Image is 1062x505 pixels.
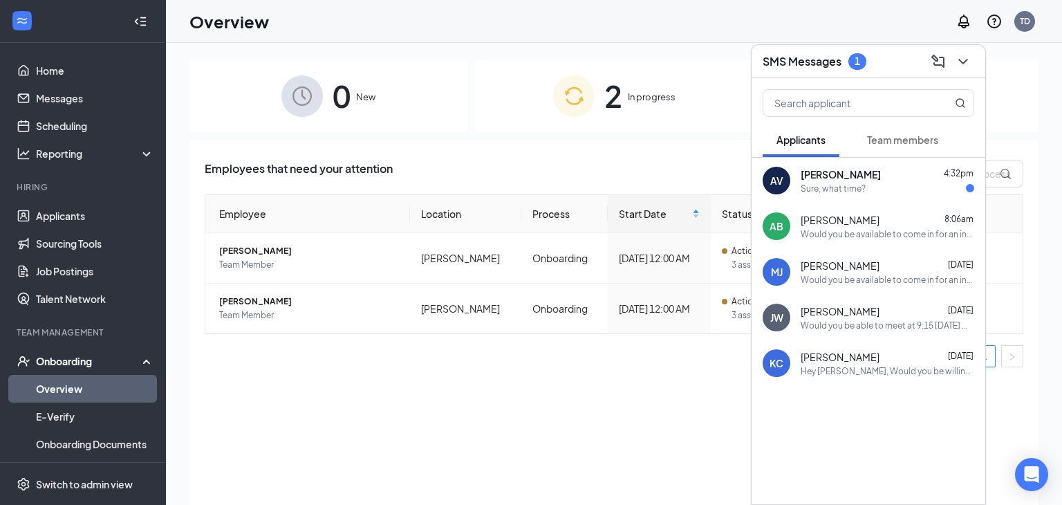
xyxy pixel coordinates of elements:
svg: MagnifyingGlass [955,98,966,109]
div: Sure, what time? [801,183,866,194]
span: right [1008,353,1016,361]
span: Team Member [219,258,399,272]
svg: Collapse [133,15,147,28]
span: 3 assigned tasks [732,258,807,272]
svg: QuestionInfo [986,13,1003,30]
span: Action Required [732,295,795,309]
th: Location [410,195,522,233]
svg: WorkstreamLogo [15,14,29,28]
div: AV [770,174,783,187]
span: In progress [628,90,676,104]
span: Applicants [776,134,826,146]
span: [PERSON_NAME] [219,244,399,258]
div: [DATE] 12:00 AM [619,301,700,316]
span: Team Member [219,309,399,322]
span: New [356,90,375,104]
span: 4:32pm [944,168,973,178]
svg: Analysis [17,147,30,160]
div: Open Intercom Messenger [1015,458,1048,491]
button: ChevronDown [952,50,974,73]
span: [PERSON_NAME] [801,167,881,181]
svg: Notifications [956,13,972,30]
div: KC [770,356,783,370]
td: Onboarding [521,233,607,284]
a: Messages [36,84,154,112]
td: [PERSON_NAME] [410,284,522,333]
svg: ComposeMessage [930,53,947,70]
td: Onboarding [521,284,607,333]
span: 3 assigned tasks [732,309,807,322]
a: Scheduling [36,112,154,140]
span: [PERSON_NAME] [801,304,879,318]
svg: Settings [17,477,30,491]
span: Action Required [732,244,795,258]
th: Status [711,195,818,233]
div: Switch to admin view [36,477,133,491]
div: Would you be available to come in for an interview [DATE] morning at 9:30? [801,274,974,286]
span: [DATE] [948,351,973,361]
div: TD [1020,15,1030,27]
a: Home [36,57,154,84]
th: Employee [205,195,410,233]
span: Employees that need your attention [205,160,393,187]
div: Hey [PERSON_NAME], Would you be willing to interview for a team member role with [DEMOGRAPHIC_DAT... [801,365,974,377]
a: Job Postings [36,257,154,285]
button: right [1001,345,1023,367]
span: [DATE] [948,305,973,315]
svg: UserCheck [17,354,30,368]
a: Overview [36,375,154,403]
div: MJ [771,265,783,279]
h3: SMS Messages [763,54,841,69]
span: [DATE] [948,259,973,270]
span: [PERSON_NAME] [801,350,879,364]
div: Onboarding [36,354,142,368]
div: Reporting [36,147,155,160]
span: [PERSON_NAME] [801,213,879,227]
input: Search applicant [763,90,927,116]
th: Process [521,195,607,233]
a: Applicants [36,202,154,230]
span: [PERSON_NAME] [801,259,879,273]
a: Talent Network [36,285,154,313]
span: Start Date [619,206,690,221]
span: Team members [867,134,938,146]
a: Sourcing Tools [36,230,154,257]
div: Team Management [17,327,151,338]
li: Next Page [1001,345,1023,367]
span: Status [722,206,796,221]
span: 0 [333,72,351,120]
a: E-Verify [36,403,154,430]
span: [PERSON_NAME] [219,295,399,309]
div: AB [770,219,783,233]
div: [DATE] 12:00 AM [619,250,700,266]
a: Activity log [36,458,154,486]
div: 1 [855,55,860,67]
div: Hiring [17,181,151,193]
button: ComposeMessage [927,50,949,73]
a: Onboarding Documents [36,430,154,458]
td: [PERSON_NAME] [410,233,522,284]
div: JW [770,311,783,324]
div: Would you be able to meet at 9:15 [DATE] morning? [801,320,974,331]
svg: ChevronDown [955,53,971,70]
span: 2 [604,72,622,120]
h1: Overview [189,10,269,33]
span: 8:06am [944,214,973,224]
div: Would you be available to come in for an interview [DATE]? [801,228,974,240]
